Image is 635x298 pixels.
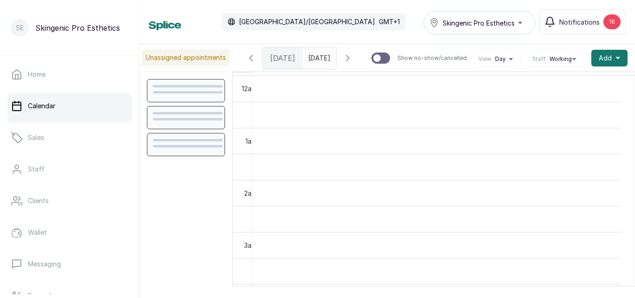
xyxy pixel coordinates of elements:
[28,101,55,111] p: Calendar
[539,9,626,34] button: Notifications16
[28,70,46,79] p: Home
[28,196,49,205] p: Clients
[549,55,572,63] span: Working
[532,55,580,63] button: StaffWorking
[443,18,515,28] span: Skingenic Pro Esthetics
[423,11,536,34] button: Skingenic Pro Esthetics
[242,188,258,198] div: 2am
[397,54,467,62] p: Show no-show/cancelled
[28,259,61,269] p: Messaging
[7,93,132,119] a: Calendar
[7,61,132,87] a: Home
[35,22,120,33] p: Skingenic Pro Esthetics
[142,49,230,66] p: Unassigned appointments
[28,165,45,174] p: Staff
[239,17,375,26] p: [GEOGRAPHIC_DATA]/[GEOGRAPHIC_DATA]
[263,47,303,69] div: [DATE]
[7,251,132,277] a: Messaging
[478,55,491,63] span: View
[532,55,546,63] span: Staff
[270,53,295,64] span: [DATE]
[28,228,47,237] p: Wallet
[7,125,132,151] a: Sales
[603,14,621,29] div: 16
[478,55,516,63] button: ViewDay
[7,188,132,214] a: Clients
[591,50,628,66] button: Add
[242,240,258,250] div: 3am
[559,17,600,27] span: Notifications
[7,156,132,182] a: Staff
[379,17,400,26] p: GMT+1
[28,133,44,142] p: Sales
[7,219,132,245] a: Wallet
[495,55,506,63] span: Day
[244,136,258,146] div: 1am
[599,53,612,63] span: Add
[240,84,258,93] div: 12am
[16,23,24,33] p: SE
